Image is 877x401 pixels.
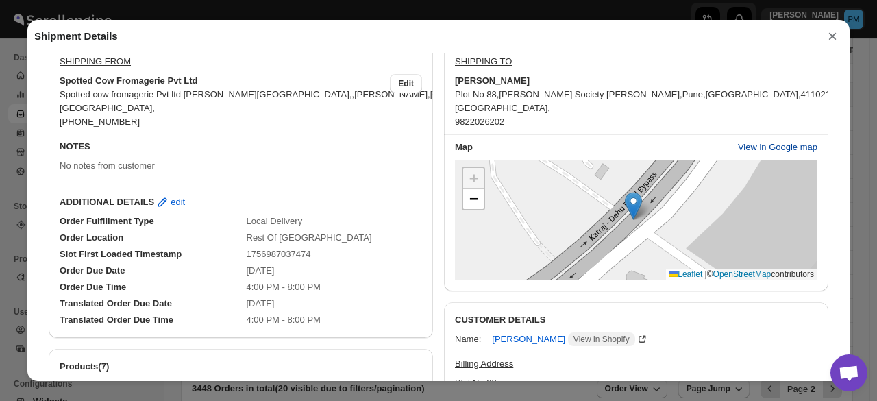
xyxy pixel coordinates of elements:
[60,89,352,99] span: Spotted cow fromagerie Pvt ltd [PERSON_NAME][GEOGRAPHIC_DATA] ,
[354,89,430,99] span: [PERSON_NAME] ,
[455,313,817,327] h3: CUSTOMER DETAILS
[463,168,484,189] a: Zoom in
[469,190,478,207] span: −
[247,249,311,259] span: 1756987037474
[247,265,275,276] span: [DATE]
[60,282,126,292] span: Order Due Time
[455,89,499,99] span: Plot No 88 ,
[455,359,513,369] u: Billing Address
[463,189,484,209] a: Zoom out
[247,298,275,308] span: [DATE]
[666,269,817,280] div: © contributors
[455,103,550,113] span: [GEOGRAPHIC_DATA] ,
[713,269,771,279] a: OpenStreetMap
[390,74,422,93] button: Edit
[247,315,321,325] span: 4:00 PM - 8:00 PM
[147,191,193,213] button: edit
[801,89,833,99] span: 411021 ,
[60,315,173,325] span: Translated Order Due Time
[60,195,154,209] b: ADDITIONAL DETAILS
[171,195,185,209] span: edit
[60,216,154,226] span: Order Fulfillment Type
[706,89,801,99] span: [GEOGRAPHIC_DATA] ,
[492,332,634,346] span: [PERSON_NAME]
[60,103,155,113] span: [GEOGRAPHIC_DATA] ,
[492,334,648,344] a: [PERSON_NAME] View in Shopify
[455,117,504,127] span: 9822026202
[247,282,321,292] span: 4:00 PM - 8:00 PM
[60,232,123,243] span: Order Location
[625,192,642,220] img: Marker
[352,89,355,99] span: ,
[398,78,414,89] span: Edit
[455,332,481,346] div: Name:
[60,360,422,374] h2: Products(7)
[705,269,707,279] span: |
[822,27,843,46] button: ×
[60,249,182,259] span: Slot First Loaded Timestamp
[573,334,630,345] span: View in Shopify
[60,160,155,171] span: No notes from customer
[455,142,473,152] b: Map
[60,56,131,66] u: SHIPPING FROM
[247,216,303,226] span: Local Delivery
[430,89,526,99] span: [GEOGRAPHIC_DATA] ,
[60,74,198,88] b: Spotted Cow Fromagerie Pvt Ltd
[499,89,682,99] span: [PERSON_NAME] Society [PERSON_NAME] ,
[469,169,478,186] span: +
[682,89,706,99] span: Pune ,
[738,141,817,154] span: View in Google map
[60,298,172,308] span: Translated Order Due Date
[60,117,140,127] span: [PHONE_NUMBER]
[247,232,372,243] span: Rest Of [GEOGRAPHIC_DATA]
[830,354,867,391] div: Open chat
[60,265,125,276] span: Order Due Date
[34,29,118,43] h2: Shipment Details
[730,136,826,158] button: View in Google map
[669,269,702,279] a: Leaflet
[60,141,90,151] b: NOTES
[455,74,530,88] b: [PERSON_NAME]
[455,56,512,66] u: SHIPPING TO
